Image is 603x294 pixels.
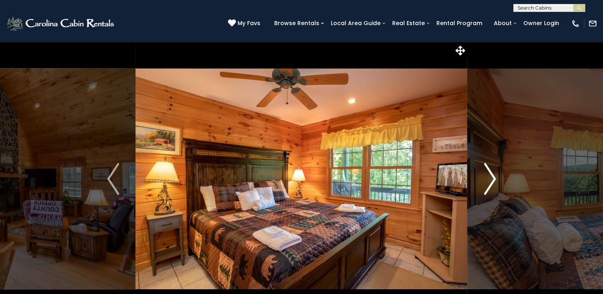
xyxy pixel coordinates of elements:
[270,17,323,29] a: Browse Rentals
[388,17,429,29] a: Real Estate
[519,17,563,29] a: Owner Login
[107,163,119,195] img: arrow
[571,19,580,28] img: phone-regular-white.png
[432,17,486,29] a: Rental Program
[484,163,496,195] img: arrow
[490,17,516,29] a: About
[327,17,385,29] a: Local Area Guide
[238,19,260,27] span: My Favs
[588,19,597,28] img: mail-regular-white.png
[228,19,262,28] a: My Favs
[6,16,116,31] img: White-1-2.png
